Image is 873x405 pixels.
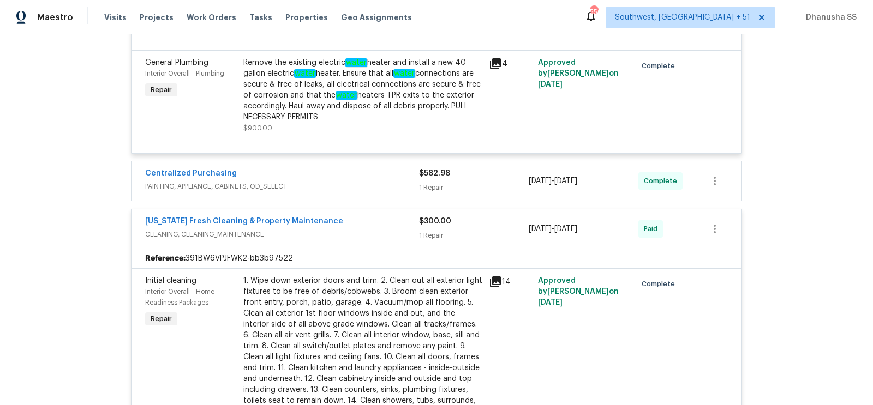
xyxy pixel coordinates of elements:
[285,12,328,23] span: Properties
[249,14,272,21] span: Tasks
[145,59,208,67] span: General Plumbing
[146,84,176,95] span: Repair
[538,81,563,88] span: [DATE]
[145,288,214,306] span: Interior Overall - Home Readiness Packages
[345,58,367,67] em: water
[529,176,577,186] span: -
[419,217,451,225] span: $300.00
[145,253,186,264] b: Reference:
[146,313,176,324] span: Repair
[554,177,577,185] span: [DATE]
[554,225,577,233] span: [DATE]
[145,170,237,177] a: Centralized Purchasing
[529,225,552,233] span: [DATE]
[145,70,224,77] span: Interior Overall - Plumbing
[419,182,529,193] div: 1 Repair
[529,177,552,185] span: [DATE]
[538,299,563,306] span: [DATE]
[590,7,597,17] div: 556
[538,277,619,306] span: Approved by [PERSON_NAME] on
[644,176,681,186] span: Complete
[187,12,236,23] span: Work Orders
[336,91,357,100] em: water
[644,223,662,234] span: Paid
[419,170,450,177] span: $582.98
[145,217,343,225] a: [US_STATE] Fresh Cleaning & Property Maintenance
[145,229,419,240] span: CLEANING, CLEANING_MAINTENANCE
[489,275,531,288] div: 14
[140,12,174,23] span: Projects
[104,12,127,23] span: Visits
[642,61,679,71] span: Complete
[294,69,316,78] em: water
[419,230,529,241] div: 1 Repair
[243,57,482,123] div: Remove the existing electric heater and install a new 40 gallon electric heater. Ensure that all ...
[243,125,272,131] span: $900.00
[538,59,619,88] span: Approved by [PERSON_NAME] on
[642,279,679,289] span: Complete
[37,12,73,23] span: Maestro
[132,249,741,268] div: 391BW6VPJFWK2-bb3b97522
[489,57,531,70] div: 4
[145,277,196,285] span: Initial cleaning
[802,12,857,23] span: Dhanusha SS
[615,12,750,23] span: Southwest, [GEOGRAPHIC_DATA] + 51
[393,69,415,78] em: water
[341,12,412,23] span: Geo Assignments
[145,181,419,192] span: PAINTING, APPLIANCE, CABINETS, OD_SELECT
[529,223,577,234] span: -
